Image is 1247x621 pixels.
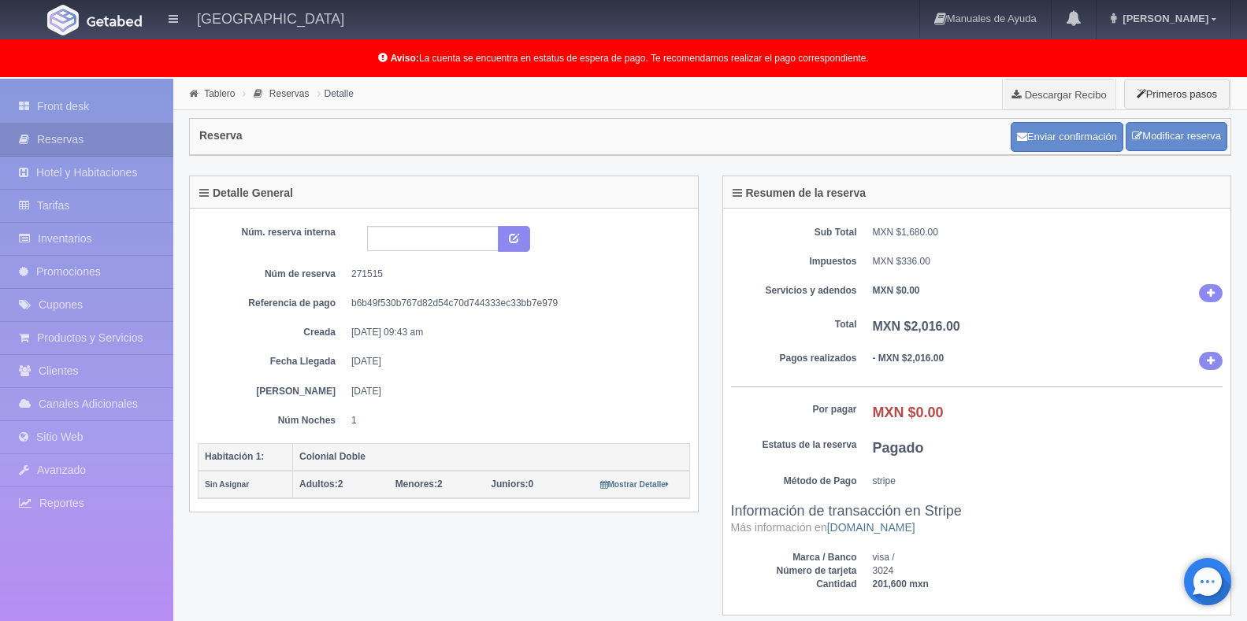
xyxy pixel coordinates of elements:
[1003,79,1115,110] a: Descargar Recibo
[1126,122,1227,151] a: Modificar reserva
[299,479,338,490] strong: Adultos:
[491,479,533,490] span: 0
[197,8,344,28] h4: [GEOGRAPHIC_DATA]
[873,440,924,456] b: Pagado
[731,475,857,488] dt: Método de Pago
[351,385,678,398] dd: [DATE]
[210,355,336,368] dt: Fecha Llegada
[205,451,264,462] b: Habitación 1:
[87,15,142,27] img: Getabed
[210,414,336,427] dt: Núm Noches
[731,255,857,268] dt: Impuestos
[731,403,857,416] dt: Por pagar
[351,326,678,339] dd: [DATE] 09:43 am
[293,443,690,471] th: Colonial Doble
[210,326,336,339] dt: Creada
[827,521,915,534] a: [DOMAIN_NAME]
[873,564,1223,578] dd: 3024
[600,480,669,489] small: Mostrar Detalle
[210,385,336,398] dt: [PERSON_NAME]
[873,551,1223,564] dd: visa /
[731,318,857,331] dt: Total
[731,578,857,591] dt: Cantidad
[873,578,929,590] b: 201,600 mxn
[351,268,678,281] dd: 271515
[204,88,235,99] a: Tablero
[731,564,857,578] dt: Número de tarjeta
[210,268,336,281] dt: Núm de reserva
[314,86,358,101] li: Detalle
[873,320,960,333] b: MXN $2,016.00
[351,297,678,310] dd: b6b49f530b767d82d54c70d744333ec33bb7e979
[873,285,920,296] b: MXN $0.00
[47,5,79,35] img: Getabed
[1011,122,1123,152] button: Enviar confirmación
[351,414,678,427] dd: 1
[600,479,669,490] a: Mostrar Detalle
[351,355,678,368] dd: [DATE]
[299,479,343,490] span: 2
[1119,13,1208,24] span: [PERSON_NAME]
[1124,79,1230,109] button: Primeros pasos
[269,88,310,99] a: Reservas
[199,130,243,142] h4: Reserva
[391,53,419,64] b: Aviso:
[731,352,857,365] dt: Pagos realizados
[199,187,293,199] h4: Detalle General
[491,479,528,490] strong: Juniors:
[731,521,915,534] small: Más información en
[873,475,1223,488] dd: stripe
[395,479,443,490] span: 2
[210,226,336,239] dt: Núm. reserva interna
[873,226,1223,239] dd: MXN $1,680.00
[731,226,857,239] dt: Sub Total
[731,438,857,452] dt: Estatus de la reserva
[731,551,857,564] dt: Marca / Banco
[395,479,437,490] strong: Menores:
[873,353,945,364] b: - MXN $2,016.00
[731,284,857,298] dt: Servicios y adendos
[731,504,1223,535] h3: Información de transacción en Stripe
[733,187,867,199] h4: Resumen de la reserva
[210,297,336,310] dt: Referencia de pago
[873,405,944,420] b: MXN $0.00
[205,480,249,489] small: Sin Asignar
[873,255,1223,268] dd: MXN $336.00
